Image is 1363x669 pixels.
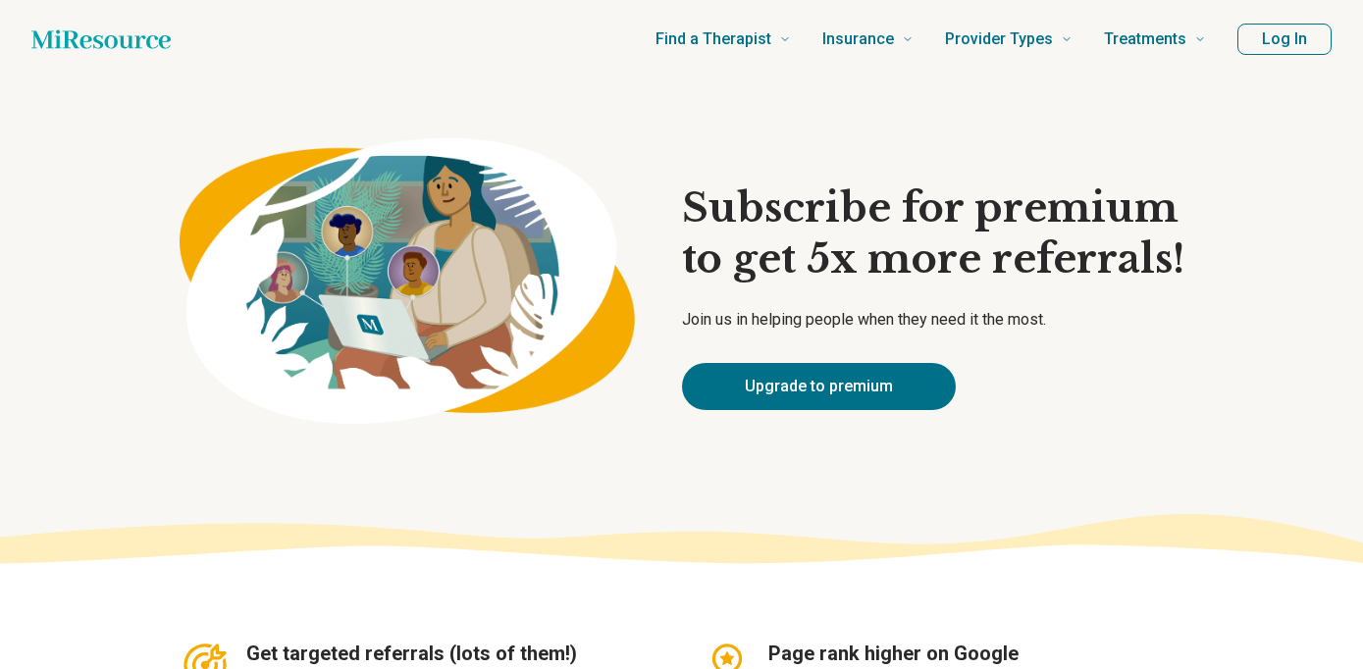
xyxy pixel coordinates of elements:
[822,26,894,53] span: Insurance
[1104,26,1186,53] span: Treatments
[31,20,171,59] a: Home page
[682,308,1184,332] p: Join us in helping people when they need it the most.
[682,363,956,410] a: Upgrade to premium
[246,640,662,667] h3: Get targeted referrals (lots of them!)
[768,640,1184,667] h3: Page rank higher on Google
[1237,24,1332,55] button: Log In
[682,182,1184,284] h1: Subscribe for premium to get 5x more referrals!
[655,26,771,53] span: Find a Therapist
[945,26,1053,53] span: Provider Types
